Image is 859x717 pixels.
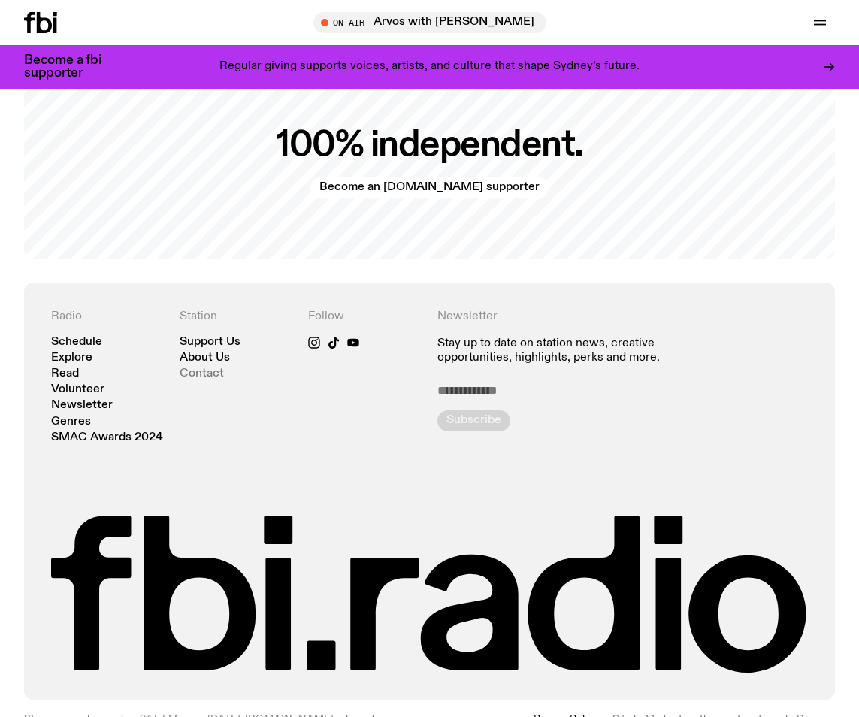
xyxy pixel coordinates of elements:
[308,310,422,324] h4: Follow
[51,400,113,411] a: Newsletter
[51,352,92,364] a: Explore
[51,384,104,395] a: Volunteer
[51,337,102,348] a: Schedule
[437,310,679,324] h4: Newsletter
[180,310,293,324] h4: Station
[276,129,583,162] h2: 100% independent.
[24,54,120,80] h3: Become a fbi supporter
[180,352,230,364] a: About Us
[437,410,510,431] button: Subscribe
[180,337,240,348] a: Support Us
[51,416,91,428] a: Genres
[310,177,549,198] a: Become an [DOMAIN_NAME] supporter
[51,310,165,324] h4: Radio
[219,60,640,74] p: Regular giving supports voices, artists, and culture that shape Sydney’s future.
[437,337,679,365] p: Stay up to date on station news, creative opportunities, highlights, perks and more.
[180,368,224,380] a: Contact
[51,432,163,443] a: SMAC Awards 2024
[313,12,546,33] button: On AirArvos with [PERSON_NAME]
[51,368,79,380] a: Read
